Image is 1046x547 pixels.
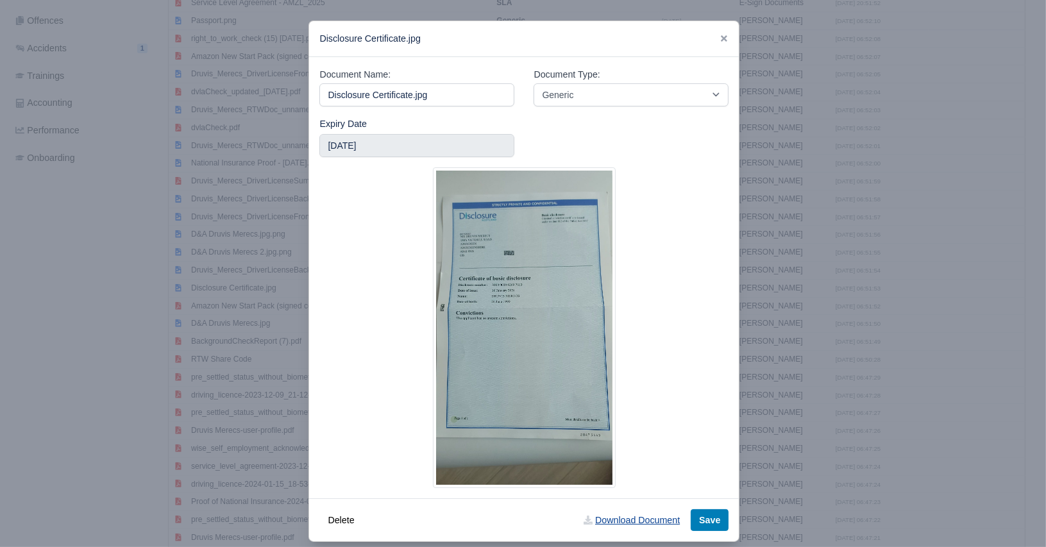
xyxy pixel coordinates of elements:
button: Delete [319,509,362,531]
label: Expiry Date [319,117,367,131]
iframe: Chat Widget [816,399,1046,547]
button: Save [691,509,729,531]
label: Document Name: [319,67,391,82]
a: Download Document [575,509,688,531]
div: Disclosure Certificate.jpg [309,21,739,57]
label: Document Type: [534,67,600,82]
